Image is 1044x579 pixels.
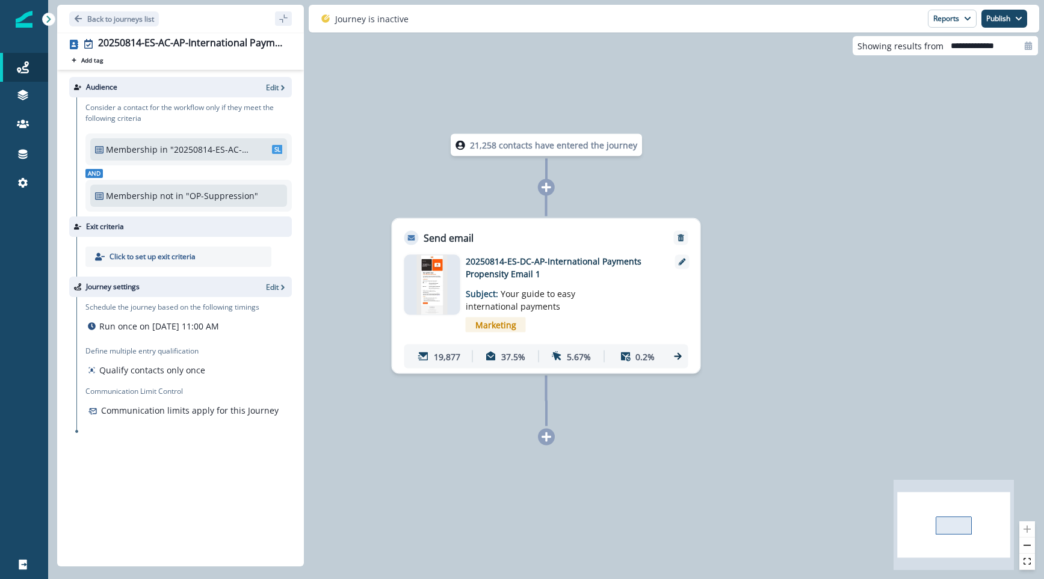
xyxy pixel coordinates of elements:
[99,320,219,332] p: Run once on [DATE] 11:00 AM
[266,282,287,292] button: Edit
[431,134,662,156] div: 21,258 contacts have entered the journey
[275,11,292,26] button: sidebar collapse toggle
[106,143,158,156] p: Membership
[86,82,117,93] p: Audience
[546,159,547,216] g: Edge from node-dl-count to 080dc424-8a26-4909-9926-75234d9c993d
[1019,554,1035,570] button: fit view
[98,37,287,51] div: 20250814-ES-AC-AP-International Payments Propensity
[635,350,655,363] p: 0.2%
[424,231,474,245] p: Send email
[981,10,1027,28] button: Publish
[69,55,105,65] button: Add tag
[266,82,279,93] p: Edit
[87,14,154,24] p: Back to journeys list
[466,317,526,332] span: Marketing
[928,10,977,28] button: Reports
[470,139,637,152] p: 21,258 contacts have entered the journey
[86,281,140,292] p: Journey settings
[16,11,32,28] img: Inflection
[85,346,208,357] p: Define multiple entry qualification
[86,221,124,232] p: Exit criteria
[466,288,575,312] span: Your guide to easy international payments
[85,302,259,313] p: Schedule the journey based on the following timings
[466,280,616,313] p: Subject:
[392,218,701,374] div: Send emailRemoveemail asset unavailable20250814-ES-DC-AP-International Payments Propensity Email ...
[69,11,159,26] button: Go back
[186,189,267,202] p: "OP-Suppression"
[672,234,691,242] button: Remove
[272,145,283,154] span: SL
[466,255,658,280] p: 20250814-ES-DC-AP-International Payments Propensity Email 1
[567,350,591,363] p: 5.67%
[81,57,103,64] p: Add tag
[335,13,409,25] p: Journey is inactive
[266,282,279,292] p: Edit
[160,143,168,156] p: in
[1019,538,1035,554] button: zoom out
[501,350,525,363] p: 37.5%
[85,386,292,397] p: Communication Limit Control
[266,82,287,93] button: Edit
[160,189,184,202] p: not in
[170,143,251,156] p: "20250814-ES-AC-AP-International Payments Propensity"
[110,251,196,262] p: Click to set up exit criteria
[85,102,292,124] p: Consider a contact for the workflow only if they meet the following criteria
[857,40,944,52] p: Showing results from
[434,350,460,363] p: 19,877
[85,169,103,178] span: And
[101,404,279,417] p: Communication limits apply for this Journey
[99,364,205,376] p: Qualify contacts only once
[546,376,547,426] g: Edge from 080dc424-8a26-4909-9926-75234d9c993d to node-add-under-e0c0e86c-64de-4ca2-bbb7-eedd85b8...
[417,255,447,315] img: email asset unavailable
[106,189,158,202] p: Membership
